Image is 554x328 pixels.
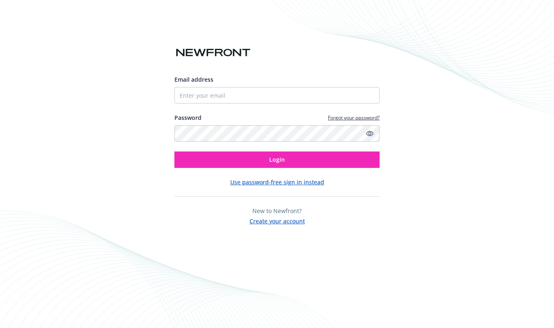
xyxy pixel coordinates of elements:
img: Newfront logo [174,46,252,60]
a: Forgot your password? [328,114,380,121]
label: Password [174,113,201,122]
button: Use password-free sign in instead [230,178,324,186]
span: Login [269,156,285,163]
span: New to Newfront? [252,207,302,215]
input: Enter your password [174,125,380,142]
span: Email address [174,76,213,83]
a: Show password [365,128,375,138]
button: Login [174,151,380,168]
button: Create your account [250,215,305,225]
input: Enter your email [174,87,380,103]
